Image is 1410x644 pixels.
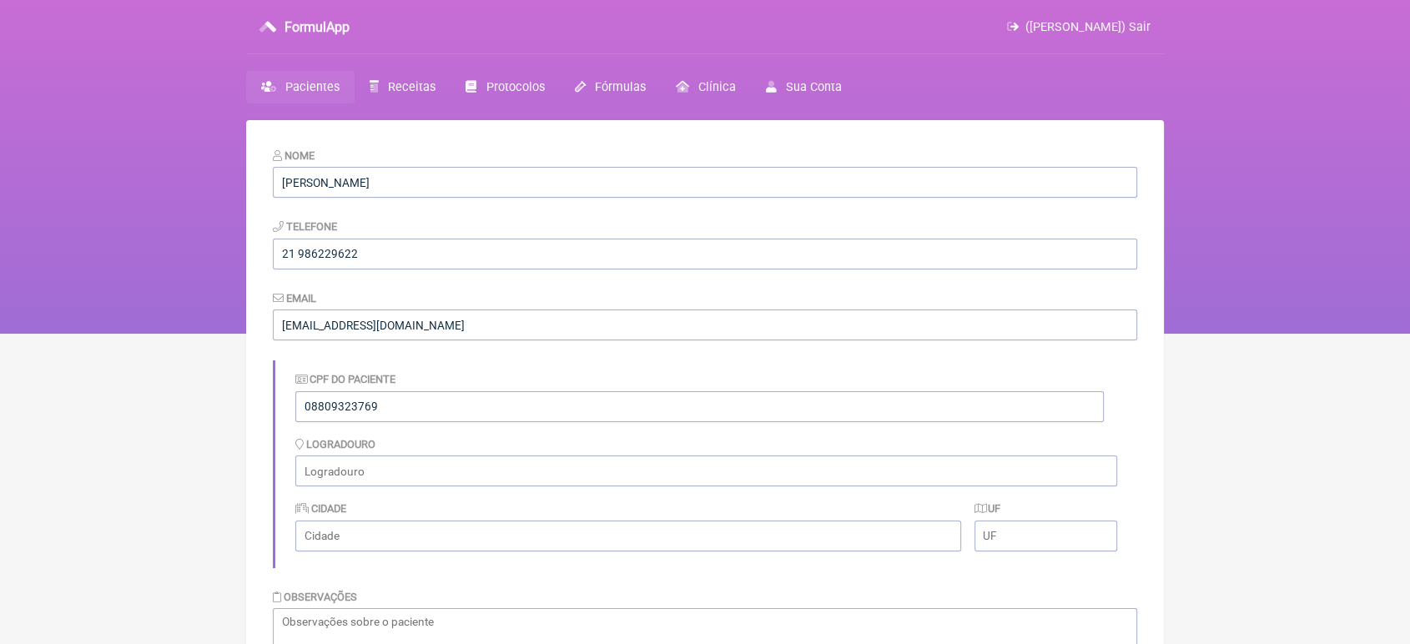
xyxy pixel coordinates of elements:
[273,220,337,233] label: Telefone
[1007,20,1151,34] a: ([PERSON_NAME]) Sair
[451,71,559,103] a: Protocolos
[273,239,1137,269] input: 21 9124 2137
[486,80,545,94] span: Protocolos
[661,71,751,103] a: Clínica
[751,71,857,103] a: Sua Conta
[273,309,1137,340] input: paciente@email.com
[786,80,842,94] span: Sua Conta
[246,71,355,103] a: Pacientes
[595,80,646,94] span: Fórmulas
[560,71,661,103] a: Fórmulas
[285,80,340,94] span: Pacientes
[295,391,1104,422] input: Identificação do Paciente
[295,373,395,385] label: CPF do Paciente
[974,521,1117,551] input: UF
[295,438,375,450] label: Logradouro
[1025,20,1151,34] span: ([PERSON_NAME]) Sair
[273,591,357,603] label: Observações
[285,19,350,35] h3: FormulApp
[295,521,961,551] input: Cidade
[273,292,316,304] label: Email
[698,80,736,94] span: Clínica
[295,455,1117,486] input: Logradouro
[273,149,315,162] label: Nome
[974,502,1001,515] label: UF
[295,502,346,515] label: Cidade
[355,71,451,103] a: Receitas
[388,80,436,94] span: Receitas
[273,167,1137,198] input: Nome do Paciente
